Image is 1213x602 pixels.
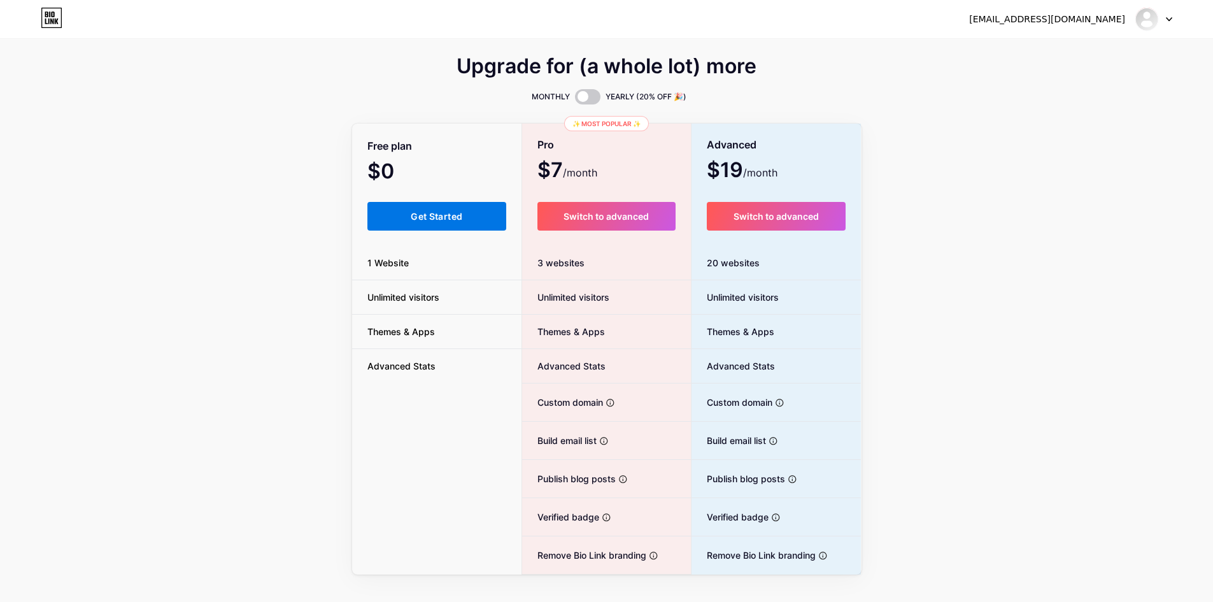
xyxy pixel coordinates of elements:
span: Unlimited visitors [692,290,779,304]
div: 3 websites [522,246,691,280]
span: Advanced Stats [352,359,451,373]
img: meilink1 [1135,7,1159,31]
span: $0 [367,164,429,182]
span: Publish blog posts [522,472,616,485]
div: [EMAIL_ADDRESS][DOMAIN_NAME] [969,13,1125,26]
div: 20 websites [692,246,862,280]
span: 1 Website [352,256,424,269]
div: ✨ Most popular ✨ [564,116,649,131]
span: /month [563,165,597,180]
span: $7 [537,162,597,180]
button: Switch to advanced [537,202,676,231]
span: YEARLY (20% OFF 🎉) [606,90,686,103]
span: Get Started [411,211,462,222]
button: Get Started [367,202,507,231]
span: Themes & Apps [522,325,605,338]
span: Free plan [367,135,412,157]
span: Switch to advanced [564,211,649,222]
span: Custom domain [522,396,603,409]
span: Advanced Stats [522,359,606,373]
span: Upgrade for (a whole lot) more [457,59,756,74]
span: Themes & Apps [352,325,450,338]
span: Pro [537,134,554,156]
span: $19 [707,162,777,180]
span: Unlimited visitors [352,290,455,304]
button: Switch to advanced [707,202,846,231]
span: Build email list [522,434,597,447]
span: MONTHLY [532,90,570,103]
span: Themes & Apps [692,325,774,338]
span: Remove Bio Link branding [692,548,816,562]
span: Advanced Stats [692,359,775,373]
span: Advanced [707,134,756,156]
span: Custom domain [692,396,772,409]
span: /month [743,165,777,180]
span: Verified badge [522,510,599,524]
span: Switch to advanced [734,211,819,222]
span: Unlimited visitors [522,290,609,304]
span: Build email list [692,434,766,447]
span: Verified badge [692,510,769,524]
span: Remove Bio Link branding [522,548,646,562]
span: Publish blog posts [692,472,785,485]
